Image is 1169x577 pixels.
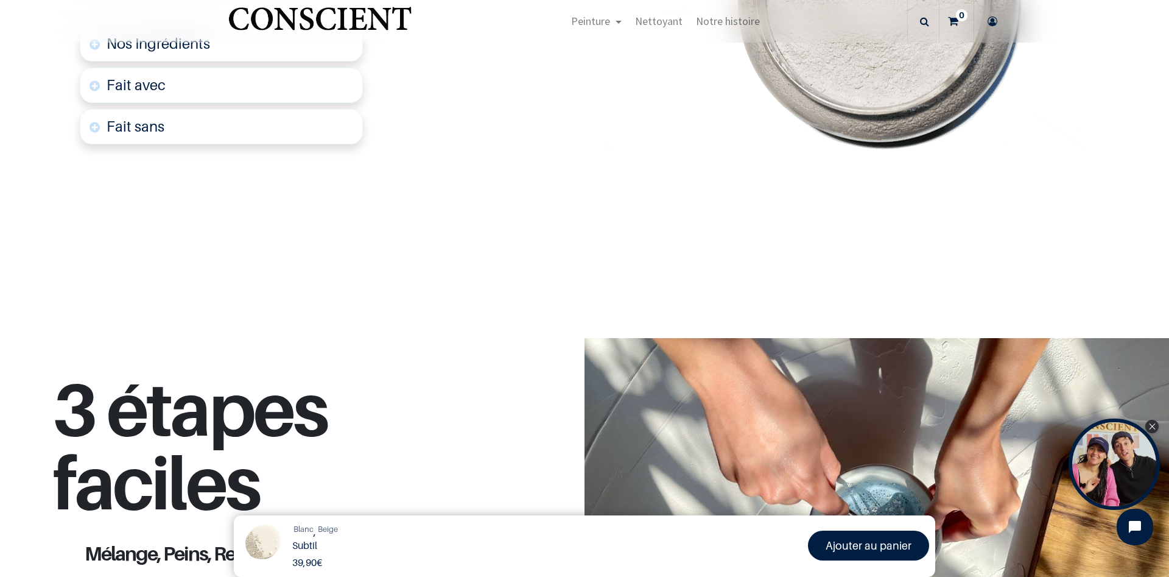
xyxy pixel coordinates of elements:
[293,523,316,540] li: ,
[635,14,683,28] span: Nettoyant
[293,524,314,534] span: Blanc
[52,364,326,526] span: 3 étapes faciles
[293,523,314,540] a: Blanc
[808,531,929,561] a: Ajouter au panier
[107,76,166,94] font: Fait avec
[292,556,322,568] b: €
[696,14,760,28] span: Notre histoire
[318,523,338,536] a: Beige
[1069,419,1160,510] div: Tolstoy bubble widget
[826,539,911,552] font: Ajouter au panier
[292,540,580,551] h1: Subtil
[956,9,967,21] sup: 0
[1145,420,1159,433] div: Close Tolstoy widget
[1069,419,1160,510] div: Open Tolstoy widget
[292,556,317,568] span: 39,90
[107,118,164,135] font: Fait sans
[318,524,338,534] span: Beige
[240,522,286,567] img: Product Image
[1069,419,1160,510] div: Open Tolstoy
[85,542,275,565] span: Mélange, Peins, Respire
[571,14,610,28] span: Peinture
[107,35,210,52] span: Nos Ingrédients
[1106,498,1164,556] iframe: Tidio Chat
